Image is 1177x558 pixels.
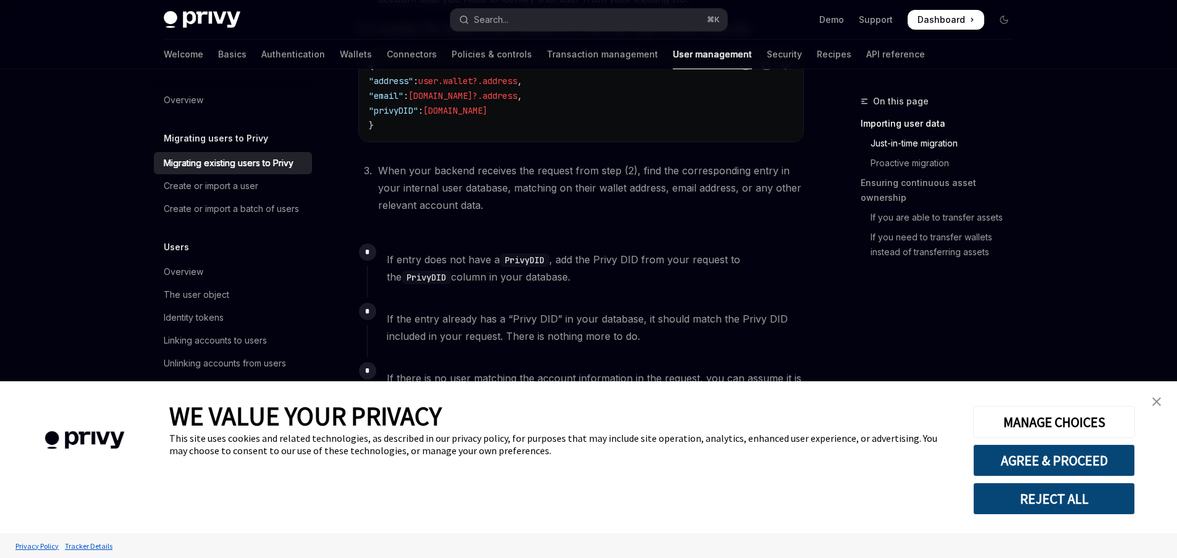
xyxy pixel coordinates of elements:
button: AGREE & PROCEED [973,444,1135,476]
a: Security [767,40,802,69]
span: On this page [873,94,929,109]
span: : [403,90,408,101]
span: [DOMAIN_NAME]?.address [408,90,517,101]
a: Connectors [387,40,437,69]
a: Tracker Details [62,535,116,557]
a: Privacy Policy [12,535,62,557]
img: dark logo [164,11,240,28]
span: If there is no user matching the account information in the request, you can assume it is a new u... [387,370,803,404]
a: Policies & controls [452,40,532,69]
a: Overview [154,89,312,111]
div: Overview [164,93,203,108]
a: Authentication [261,40,325,69]
span: Dashboard [918,14,965,26]
a: Transaction management [547,40,658,69]
span: ⌘ K [707,15,720,25]
a: API reference [866,40,925,69]
div: Search... [474,12,508,27]
a: Unlinking accounts from users [154,352,312,374]
a: Support [859,14,893,26]
div: Create or import a batch of users [164,201,299,216]
a: Overview [154,261,312,283]
a: Recipes [817,40,851,69]
span: , [517,75,522,87]
code: PrivyDID [402,271,451,284]
button: Toggle dark mode [994,10,1014,30]
li: When your backend receives the request from step (2), find the corresponding entry in your intern... [374,162,804,214]
div: Overview [164,264,203,279]
span: [DOMAIN_NAME] [423,105,487,116]
a: Updating user accounts [154,375,312,397]
span: WE VALUE YOUR PRIVACY [169,400,442,432]
div: Updating user accounts [164,379,261,394]
span: : [418,105,423,116]
span: "privyDID" [369,105,418,116]
a: Basics [218,40,247,69]
a: Dashboard [908,10,984,30]
a: If you need to transfer wallets instead of transferring assets [861,227,1024,262]
a: Demo [819,14,844,26]
button: REJECT ALL [973,483,1135,515]
a: Wallets [340,40,372,69]
div: The user object [164,287,229,302]
img: company logo [19,413,151,467]
img: close banner [1152,397,1161,406]
span: "email" [369,90,403,101]
div: Unlinking accounts from users [164,356,286,371]
a: Welcome [164,40,203,69]
a: If you are able to transfer assets [861,208,1024,227]
a: The user object [154,284,312,306]
a: Create or import a batch of users [154,198,312,220]
code: PrivyDID [500,253,549,267]
div: Identity tokens [164,310,224,325]
div: Linking accounts to users [164,333,267,348]
a: Create or import a user [154,175,312,197]
span: , [517,90,522,101]
span: } [369,120,374,131]
a: User management [673,40,752,69]
span: "address" [369,75,413,87]
a: Ensuring continuous asset ownership [861,173,1024,208]
a: Migrating existing users to Privy [154,152,312,174]
h5: Migrating users to Privy [164,131,268,146]
a: Identity tokens [154,306,312,329]
a: close banner [1144,389,1169,414]
span: If entry does not have a , add the Privy DID from your request to the column in your database. [387,251,803,285]
div: This site uses cookies and related technologies, as described in our privacy policy, for purposes... [169,432,955,457]
div: Create or import a user [164,179,258,193]
a: Linking accounts to users [154,329,312,352]
span: : [413,75,418,87]
span: If the entry already has a “Privy DID” in your database, it should match the Privy DID included i... [387,310,803,345]
h5: Users [164,240,189,255]
a: Proactive migration [861,153,1024,173]
a: Just-in-time migration [861,133,1024,153]
span: user.wallet?.address [418,75,517,87]
button: MANAGE CHOICES [973,406,1135,438]
button: Open search [450,9,727,31]
a: Importing user data [861,114,1024,133]
div: Migrating existing users to Privy [164,156,293,171]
